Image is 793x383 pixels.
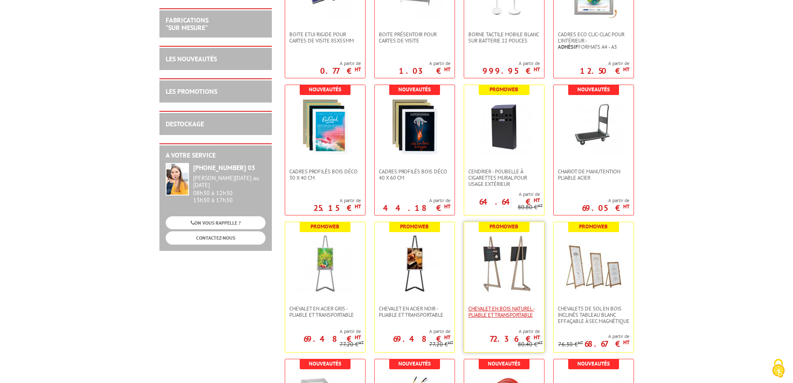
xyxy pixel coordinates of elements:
[580,60,629,67] span: A partir de
[429,341,453,348] p: 77.20 €
[464,168,544,187] a: CENDRIER - POUBELLE À CIGARETTES MURAL POUR USAGE EXTÉRIEUR
[578,340,583,345] sup: HT
[166,55,217,63] a: LES NOUVEAUTÉS
[623,66,629,73] sup: HT
[584,341,629,346] p: 68.67 €
[375,328,450,335] span: A partir de
[385,235,444,293] img: Chevalet en Acier noir - Pliable et transportable
[464,328,540,335] span: A partir de
[375,31,455,44] a: Boite présentoir pour Cartes de Visite
[482,60,540,67] span: A partir de
[393,336,450,341] p: 69.48 €
[518,341,543,348] p: 80.40 €
[554,31,634,50] a: Cadres Eco Clic-Clac pour l'intérieur -Adhésifformats A4 - A3
[398,86,431,93] b: Nouveautés
[320,60,361,67] span: A partir de
[296,235,354,293] img: Chevalet en Acier gris - Pliable et transportable
[580,68,629,73] p: 12.50 €
[464,31,544,44] a: Borne tactile mobile blanc sur batterie 22 pouces
[285,328,361,335] span: A partir de
[768,358,789,379] img: Cookies (fenêtre modale)
[385,98,444,156] img: Cadres Profilés Bois Déco 40 x 60 cm
[468,31,540,44] span: Borne tactile mobile blanc sur batterie 22 pouces
[577,86,610,93] b: Nouveautés
[379,168,450,181] span: Cadres Profilés Bois Déco 40 x 60 cm
[166,152,266,159] h2: A votre service
[558,305,629,324] span: Chevalets de sol en bois inclinés tableau blanc effaçable à sec magnétique
[479,199,540,204] p: 64.64 €
[579,223,608,230] b: Promoweb
[289,305,361,318] span: Chevalet en Acier gris - Pliable et transportable
[320,68,361,73] p: 0.77 €
[537,340,543,345] sup: HT
[313,197,361,204] span: A partir de
[490,223,518,230] b: Promoweb
[399,68,450,73] p: 1.03 €
[554,168,634,181] a: Chariot de manutention pliable acier
[475,98,533,156] img: CENDRIER - POUBELLE À CIGARETTES MURAL POUR USAGE EXTÉRIEUR
[313,205,361,210] p: 25.15 €
[582,197,629,204] span: A partir de
[564,235,623,293] img: Chevalets de sol en bois inclinés tableau blanc effaçable à sec magnétique
[534,197,540,204] sup: HT
[558,341,583,348] p: 76.30 €
[577,360,610,367] b: Nouveautés
[166,163,189,195] img: widget-service.jpg
[375,305,455,318] a: Chevalet en Acier noir - Pliable et transportable
[309,86,341,93] b: Nouveautés
[558,333,629,340] span: A partir de
[285,305,365,318] a: Chevalet en Acier gris - Pliable et transportable
[482,68,540,73] p: 999.95 €
[193,175,266,203] div: 08h30 à 12h30 13h30 à 17h30
[554,305,634,324] a: Chevalets de sol en bois inclinés tableau blanc effaçable à sec magnétique
[464,191,540,198] span: A partir de
[558,168,629,181] span: Chariot de manutention pliable acier
[296,98,354,156] img: Cadres Profilés Bois Déco 30 x 40 cm
[166,216,266,229] a: ON VOUS RAPPELLE ?
[398,360,431,367] b: Nouveautés
[475,235,533,293] img: Chevalet en bois naturel - Pliable et transportable
[558,31,629,50] span: Cadres Eco Clic-Clac pour l'intérieur - formats A4 - A3
[534,66,540,73] sup: HT
[379,31,450,44] span: Boite présentoir pour Cartes de Visite
[490,336,540,341] p: 72.36 €
[309,360,341,367] b: Nouveautés
[289,31,361,44] span: Boite Etui rigide pour Cartes de Visite 85x55mm
[490,86,518,93] b: Promoweb
[464,305,544,318] a: Chevalet en bois naturel - Pliable et transportable
[518,204,543,210] p: 80.80 €
[468,305,540,318] span: Chevalet en bois naturel - Pliable et transportable
[400,223,429,230] b: Promoweb
[444,66,450,73] sup: HT
[285,31,365,44] a: Boite Etui rigide pour Cartes de Visite 85x55mm
[166,16,209,32] a: FABRICATIONS"Sur Mesure"
[355,66,361,73] sup: HT
[166,231,266,244] a: CONTACTEZ-NOUS
[564,98,623,156] img: Chariot de manutention pliable acier
[285,168,365,181] a: Cadres Profilés Bois Déco 30 x 40 cm
[444,203,450,210] sup: HT
[193,163,255,172] strong: [PHONE_NUMBER] 03
[558,43,578,50] strong: Adhésif
[537,203,543,208] sup: HT
[355,203,361,210] sup: HT
[340,341,364,348] p: 77.20 €
[375,168,455,181] a: Cadres Profilés Bois Déco 40 x 60 cm
[166,87,217,95] a: LES PROMOTIONS
[488,360,520,367] b: Nouveautés
[623,203,629,210] sup: HT
[399,60,450,67] span: A partir de
[289,168,361,181] span: Cadres Profilés Bois Déco 30 x 40 cm
[534,334,540,341] sup: HT
[311,223,339,230] b: Promoweb
[303,336,361,341] p: 69.48 €
[383,197,450,204] span: A partir de
[444,334,450,341] sup: HT
[383,205,450,210] p: 44.18 €
[358,340,364,345] sup: HT
[193,175,266,189] div: [PERSON_NAME][DATE] au [DATE]
[355,334,361,341] sup: HT
[468,168,540,187] span: CENDRIER - POUBELLE À CIGARETTES MURAL POUR USAGE EXTÉRIEUR
[623,339,629,346] sup: HT
[764,355,793,383] button: Cookies (fenêtre modale)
